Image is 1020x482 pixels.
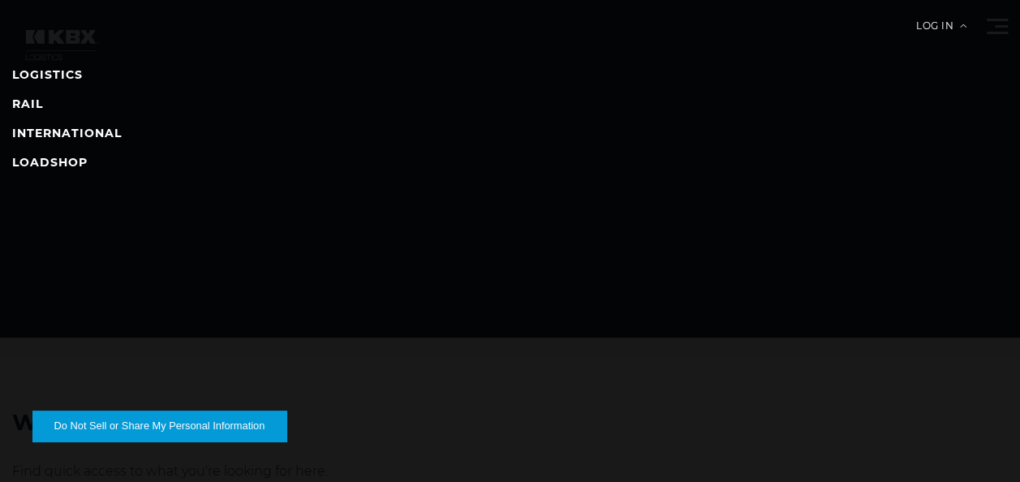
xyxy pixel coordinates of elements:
[12,155,88,170] a: LOADSHOP
[32,411,286,441] button: Do Not Sell or Share My Personal Information
[12,126,122,140] a: INTERNATIONAL
[916,21,966,43] div: Log in
[12,97,43,111] a: RAIL
[12,67,83,82] a: LOGISTICS
[960,24,966,28] img: arrow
